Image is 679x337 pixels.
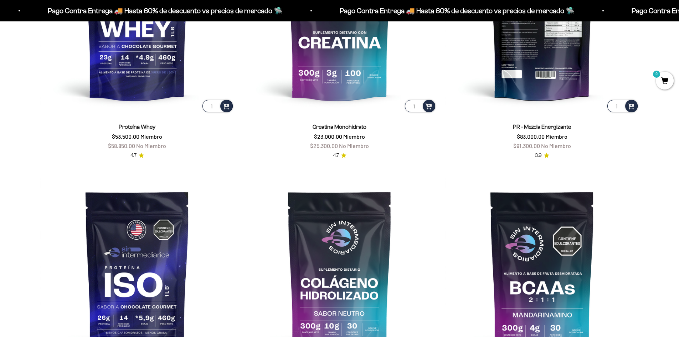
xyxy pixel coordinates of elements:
[337,5,572,16] p: Pago Contra Entrega 🚚 Hasta 60% de descuento vs precios de mercado 🛸
[513,142,540,149] span: $91.300,00
[656,77,674,85] a: 0
[130,152,137,159] span: 4.7
[136,142,166,149] span: No Miembro
[541,142,571,149] span: No Miembro
[108,142,135,149] span: $58.850,00
[310,142,338,149] span: $25.300,00
[652,70,661,78] mark: 0
[535,152,549,159] a: 3.93.9 de 5.0 estrellas
[130,152,144,159] a: 4.74.7 de 5.0 estrellas
[112,133,139,140] span: $53.500,00
[313,124,366,130] a: Creatina Monohidrato
[45,5,280,16] p: Pago Contra Entrega 🚚 Hasta 60% de descuento vs precios de mercado 🛸
[546,133,567,140] span: Miembro
[333,152,346,159] a: 4.74.7 de 5.0 estrellas
[140,133,162,140] span: Miembro
[119,124,155,130] a: Proteína Whey
[535,152,542,159] span: 3.9
[314,133,342,140] span: $23.000,00
[517,133,545,140] span: $83.000,00
[513,124,571,130] a: PR - Mezcla Energizante
[339,142,369,149] span: No Miembro
[343,133,365,140] span: Miembro
[333,152,339,159] span: 4.7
